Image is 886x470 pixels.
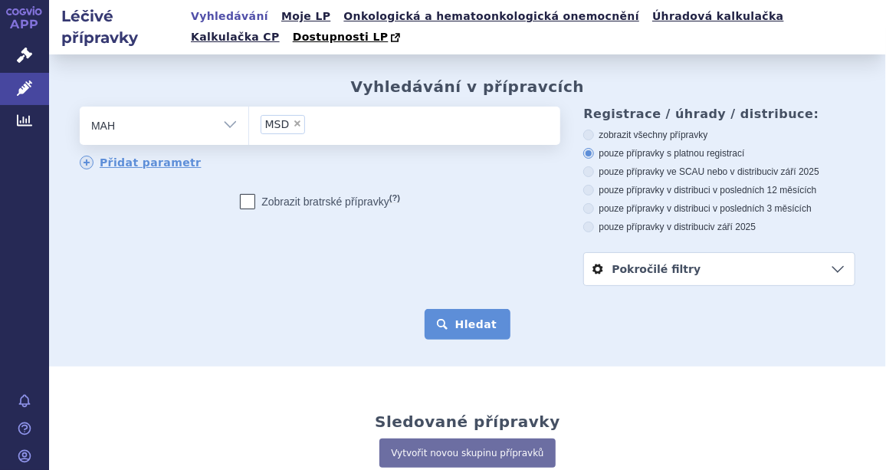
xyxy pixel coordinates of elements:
[310,114,318,133] input: MSD
[648,6,789,27] a: Úhradová kalkulačka
[774,166,819,177] span: v září 2025
[293,31,389,43] span: Dostupnosti LP
[710,222,756,232] span: v září 2025
[389,193,400,203] abbr: (?)
[584,253,855,285] a: Pokročilé filtry
[340,6,645,27] a: Onkologická a hematoonkologická onemocnění
[351,77,585,96] h2: Vyhledávání v přípravcích
[583,221,855,233] label: pouze přípravky v distribuci
[240,194,400,209] label: Zobrazit bratrské přípravky
[80,156,202,169] a: Přidat parametr
[186,6,273,27] a: Vyhledávání
[425,309,511,340] button: Hledat
[583,147,855,159] label: pouze přípravky s platnou registrací
[583,129,855,141] label: zobrazit všechny přípravky
[265,119,290,130] span: MSD
[293,119,302,128] span: ×
[49,5,186,48] h2: Léčivé přípravky
[583,202,855,215] label: pouze přípravky v distribuci v posledních 3 měsících
[288,27,409,48] a: Dostupnosti LP
[583,184,855,196] label: pouze přípravky v distribuci v posledních 12 měsících
[375,412,560,431] h2: Sledované přípravky
[277,6,335,27] a: Moje LP
[583,107,855,121] h3: Registrace / úhrady / distribuce:
[379,439,555,468] a: Vytvořit novou skupinu přípravků
[186,27,284,48] a: Kalkulačka CP
[583,166,855,178] label: pouze přípravky ve SCAU nebo v distribuci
